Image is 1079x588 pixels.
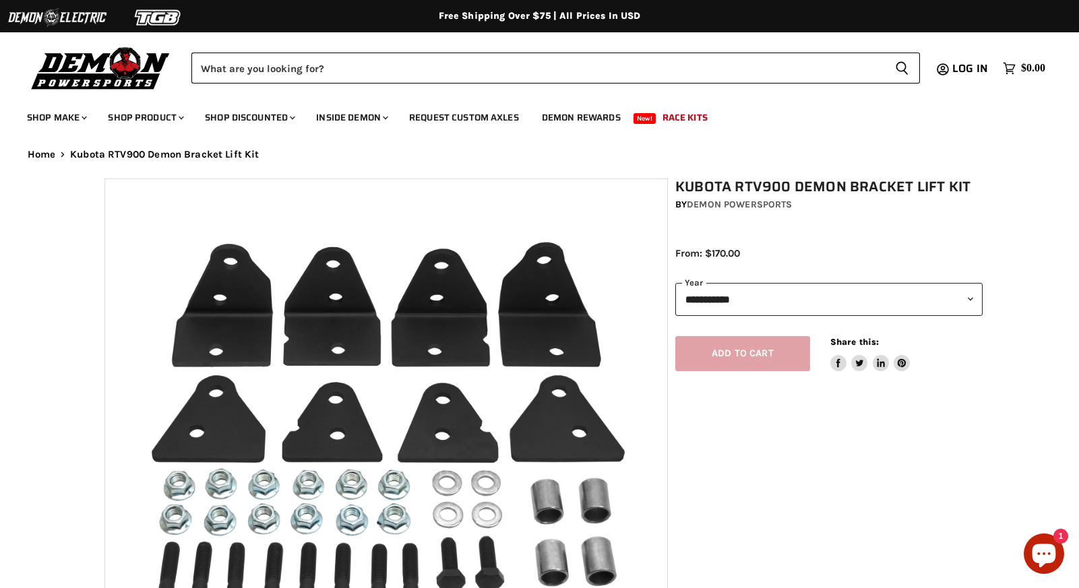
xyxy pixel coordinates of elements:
[532,104,631,131] a: Demon Rewards
[1020,533,1068,577] inbox-online-store-chat: Shopify online store chat
[1,149,1079,160] nav: Breadcrumbs
[1021,62,1045,75] span: $0.00
[952,60,988,77] span: Log in
[108,5,209,30] img: TGB Logo 2
[1,10,1079,22] div: Free Shipping Over $75 | All Prices In USD
[98,104,192,131] a: Shop Product
[675,283,983,316] select: year
[7,5,108,30] img: Demon Electric Logo 2
[191,53,884,84] input: Search
[195,104,303,131] a: Shop Discounted
[946,63,996,75] a: Log in
[634,113,656,124] span: New!
[17,104,95,131] a: Shop Make
[884,53,920,84] button: Search
[27,44,175,92] img: Demon Powersports
[675,197,983,212] div: by
[830,336,911,372] aside: Share this:
[996,59,1052,78] a: $0.00
[675,178,983,195] h1: Kubota RTV900 Demon Bracket Lift Kit
[687,199,792,210] a: Demon Powersports
[191,53,920,84] form: Product
[830,337,879,347] span: Share this:
[70,149,259,160] span: Kubota RTV900 Demon Bracket Lift Kit
[306,104,396,131] a: Inside Demon
[675,247,740,259] span: From: $170.00
[399,104,529,131] a: Request Custom Axles
[652,104,718,131] a: Race Kits
[17,98,1042,131] ul: Main menu
[28,149,56,160] a: Home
